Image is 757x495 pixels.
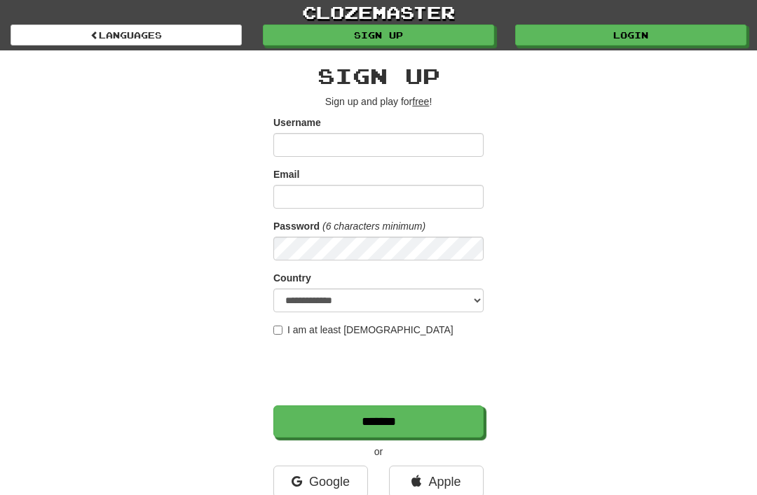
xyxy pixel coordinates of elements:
[273,323,453,337] label: I am at least [DEMOGRAPHIC_DATA]
[273,116,321,130] label: Username
[273,167,299,181] label: Email
[273,64,484,88] h2: Sign up
[263,25,494,46] a: Sign up
[412,96,429,107] u: free
[515,25,746,46] a: Login
[11,25,242,46] a: Languages
[322,221,425,232] em: (6 characters minimum)
[273,445,484,459] p: or
[273,219,320,233] label: Password
[273,95,484,109] p: Sign up and play for !
[273,326,282,335] input: I am at least [DEMOGRAPHIC_DATA]
[273,271,311,285] label: Country
[273,344,486,398] iframe: reCAPTCHA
